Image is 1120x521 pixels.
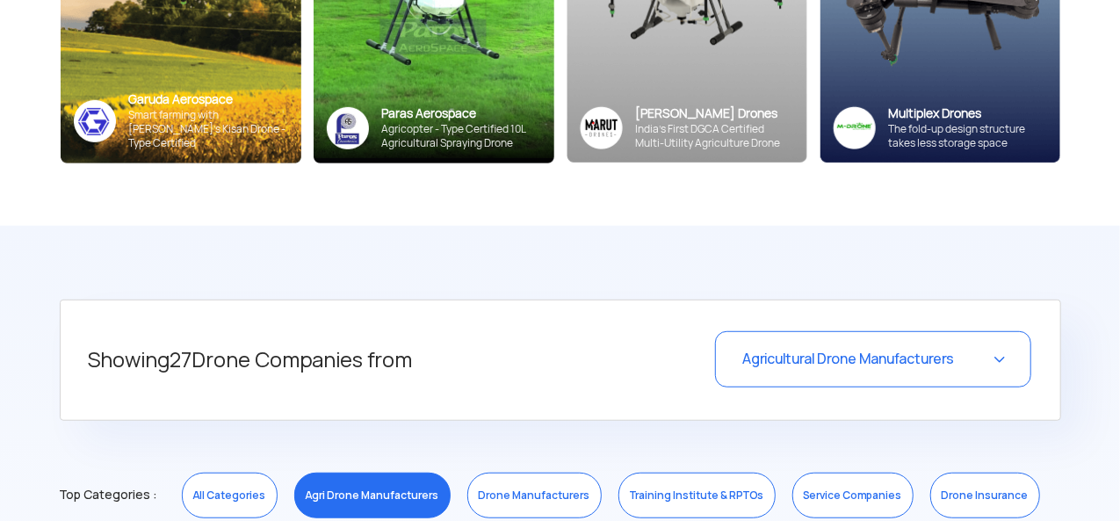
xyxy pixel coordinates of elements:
a: Agri Drone Manufacturers [294,473,451,518]
a: Training Institute & RPTOs [618,473,776,518]
div: [PERSON_NAME] Drones [636,105,794,122]
img: paras-logo-banner.png [327,107,369,149]
span: 27 [170,346,192,373]
div: Multiplex Drones [889,105,1047,122]
a: Service Companies [792,473,914,518]
div: Garuda Aerospace [129,91,288,108]
span: Top Categories : [60,481,157,509]
h5: Showing Drone Companies from [89,331,608,389]
img: ic_multiplex_sky.png [833,106,876,149]
img: Group%2036313.png [580,106,623,149]
div: Smart farming with [PERSON_NAME]’s Kisan Drone - Type Certified [129,108,288,150]
a: Drone Manufacturers [467,473,602,518]
span: Agricultural Drone Manufacturers [742,350,954,368]
div: India’s First DGCA Certified Multi-Utility Agriculture Drone [636,122,794,150]
div: The fold-up design structure takes less storage space [889,122,1047,150]
a: Drone Insurance [930,473,1040,518]
a: All Categories [182,473,278,518]
img: ic_garuda_sky.png [74,100,116,142]
div: Agricopter - Type Certified 10L Agricultural Spraying Drone [382,122,541,150]
div: Paras Aerospace [382,105,541,122]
